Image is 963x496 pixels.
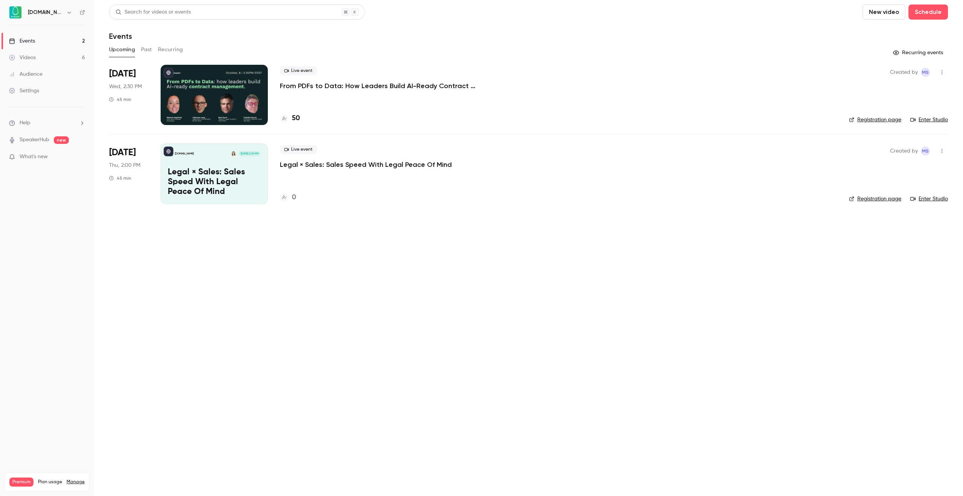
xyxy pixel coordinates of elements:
[280,81,506,90] a: From PDFs to Data: How Leaders Build AI-Ready Contract Management.
[231,151,236,156] img: Mariana Hagström
[109,65,149,125] div: Oct 8 Wed, 2:30 PM (Europe/Kiev)
[9,119,85,127] li: help-dropdown-opener
[76,154,85,160] iframe: Noticeable Trigger
[141,44,152,56] button: Past
[921,147,930,156] span: Marie Skachko
[158,44,183,56] button: Recurring
[280,192,296,203] a: 0
[9,70,43,78] div: Audience
[28,9,63,16] h6: [DOMAIN_NAME]
[849,195,901,203] a: Registration page
[109,147,136,159] span: [DATE]
[175,152,194,156] p: [DOMAIN_NAME]
[109,32,132,41] h1: Events
[109,162,140,169] span: Thu, 2:00 PM
[54,136,69,144] span: new
[168,168,261,197] p: Legal × Sales: Sales Speed With Legal Peace Of Mind
[890,47,948,59] button: Recurring events
[9,478,33,487] span: Premium
[9,6,21,18] img: Avokaado.io
[908,5,948,20] button: Schedule
[292,113,300,124] h4: 50
[849,116,901,124] a: Registration page
[109,96,131,102] div: 45 min
[67,479,85,485] a: Manage
[280,145,317,154] span: Live event
[20,136,49,144] a: SpeakerHub
[280,160,452,169] a: Legal × Sales: Sales Speed With Legal Peace Of Mind
[20,153,48,161] span: What's new
[921,68,930,77] span: Marie Skachko
[9,37,35,45] div: Events
[910,195,948,203] a: Enter Studio
[109,83,142,90] span: Wed, 2:30 PM
[109,44,135,56] button: Upcoming
[161,143,268,204] a: Legal × Sales: Sales Speed With Legal Peace Of Mind[DOMAIN_NAME]Mariana Hagström[DATE] 2:00 PMLeg...
[890,147,918,156] span: Created by
[280,113,300,124] a: 50
[280,66,317,75] span: Live event
[38,479,62,485] span: Plan usage
[890,68,918,77] span: Created by
[863,5,905,20] button: New video
[238,151,260,156] span: [DATE] 2:00 PM
[109,175,131,181] div: 45 min
[922,68,929,77] span: MS
[9,54,36,61] div: Videos
[20,119,30,127] span: Help
[109,143,149,204] div: Oct 23 Thu, 2:00 PM (Europe/Tallinn)
[109,68,136,80] span: [DATE]
[292,192,296,203] h4: 0
[922,147,929,156] span: MS
[910,116,948,124] a: Enter Studio
[9,87,39,95] div: Settings
[115,8,191,16] div: Search for videos or events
